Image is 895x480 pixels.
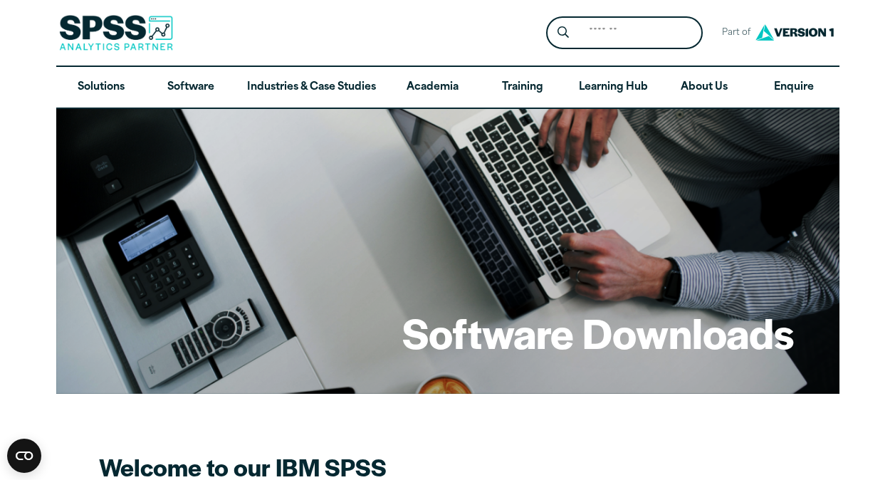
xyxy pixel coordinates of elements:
[558,26,569,38] svg: Search magnifying glass icon
[236,67,387,108] a: Industries & Case Studies
[749,67,839,108] a: Enquire
[146,67,236,108] a: Software
[477,67,567,108] a: Training
[714,23,752,43] span: Part of
[387,67,477,108] a: Academia
[752,19,837,46] img: Version1 Logo
[56,67,839,108] nav: Desktop version of site main menu
[56,67,146,108] a: Solutions
[546,16,703,50] form: Site Header Search Form
[550,20,576,46] button: Search magnifying glass icon
[402,305,794,360] h1: Software Downloads
[659,67,749,108] a: About Us
[7,439,41,473] button: Open CMP widget
[567,67,659,108] a: Learning Hub
[59,15,173,51] img: SPSS Analytics Partner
